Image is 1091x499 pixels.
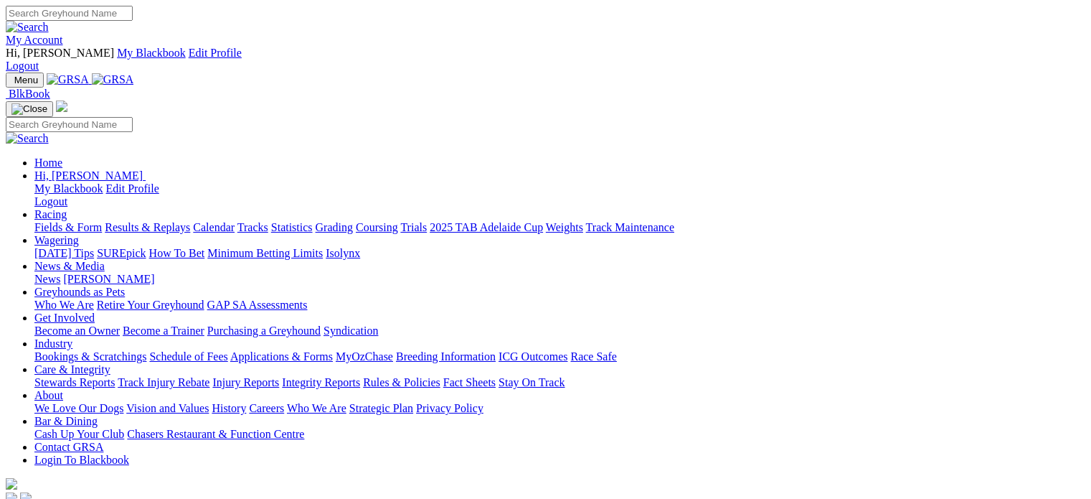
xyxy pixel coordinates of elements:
a: Rules & Policies [363,376,440,388]
a: Schedule of Fees [149,350,227,363]
a: Stewards Reports [34,376,115,388]
a: Hi, [PERSON_NAME] [34,169,146,182]
a: Minimum Betting Limits [207,247,323,259]
a: Become a Trainer [123,325,204,337]
a: Race Safe [570,350,616,363]
div: News & Media [34,273,1085,286]
a: About [34,389,63,401]
a: Calendar [193,221,235,233]
a: Fact Sheets [443,376,496,388]
a: Tracks [237,221,268,233]
a: We Love Our Dogs [34,402,123,414]
img: Search [6,21,49,34]
a: Who We Are [34,299,94,311]
a: Vision and Values [126,402,209,414]
a: Isolynx [326,247,360,259]
a: ICG Outcomes [499,350,567,363]
a: History [212,402,246,414]
a: Get Involved [34,312,95,324]
img: GRSA [47,73,89,86]
a: BlkBook [6,88,50,100]
a: My Account [6,34,63,46]
a: [PERSON_NAME] [63,273,154,285]
span: Hi, [PERSON_NAME] [34,169,143,182]
div: Wagering [34,247,1085,260]
a: Statistics [271,221,313,233]
button: Toggle navigation [6,101,53,117]
a: Edit Profile [106,182,159,195]
a: Fields & Form [34,221,102,233]
a: News & Media [34,260,105,272]
div: Industry [34,350,1085,363]
div: My Account [6,47,1085,73]
a: Login To Blackbook [34,454,129,466]
input: Search [6,117,133,132]
div: About [34,402,1085,415]
span: BlkBook [9,88,50,100]
a: Stay On Track [499,376,565,388]
a: Track Injury Rebate [118,376,209,388]
a: SUREpick [97,247,146,259]
a: Syndication [323,325,378,337]
a: How To Bet [149,247,205,259]
a: Industry [34,337,72,350]
a: Applications & Forms [230,350,333,363]
a: Racing [34,208,67,220]
a: Home [34,157,62,169]
input: Search [6,6,133,21]
a: Logout [34,195,67,207]
a: [DATE] Tips [34,247,94,259]
a: Wagering [34,234,79,246]
span: Menu [14,75,38,85]
a: Bookings & Scratchings [34,350,146,363]
img: logo-grsa-white.png [6,478,17,490]
a: Cash Up Your Club [34,428,124,440]
a: Greyhounds as Pets [34,286,125,298]
a: Become an Owner [34,325,120,337]
div: Racing [34,221,1085,234]
a: My Blackbook [117,47,186,59]
a: 2025 TAB Adelaide Cup [430,221,543,233]
a: Purchasing a Greyhound [207,325,321,337]
img: Search [6,132,49,145]
a: Contact GRSA [34,441,103,453]
div: Bar & Dining [34,428,1085,441]
a: Weights [546,221,583,233]
a: Injury Reports [212,376,279,388]
div: Get Involved [34,325,1085,337]
a: Chasers Restaurant & Function Centre [127,428,304,440]
span: Hi, [PERSON_NAME] [6,47,114,59]
button: Toggle navigation [6,73,44,88]
img: logo-grsa-white.png [56,101,67,112]
img: GRSA [92,73,134,86]
img: Close [11,103,47,115]
a: Grading [316,221,353,233]
a: Strategic Plan [349,402,413,414]
a: Coursing [356,221,398,233]
a: GAP SA Assessments [207,299,308,311]
a: Careers [249,402,284,414]
a: Bar & Dining [34,415,98,427]
a: Edit Profile [189,47,242,59]
a: Trials [400,221,427,233]
a: Breeding Information [396,350,496,363]
div: Care & Integrity [34,376,1085,389]
a: Retire Your Greyhound [97,299,204,311]
div: Hi, [PERSON_NAME] [34,182,1085,208]
a: Results & Replays [105,221,190,233]
a: Track Maintenance [586,221,674,233]
a: News [34,273,60,285]
a: MyOzChase [336,350,393,363]
a: Integrity Reports [282,376,360,388]
a: Privacy Policy [416,402,483,414]
a: My Blackbook [34,182,103,195]
a: Logout [6,60,39,72]
a: Care & Integrity [34,363,110,376]
a: Who We Are [287,402,346,414]
div: Greyhounds as Pets [34,299,1085,312]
